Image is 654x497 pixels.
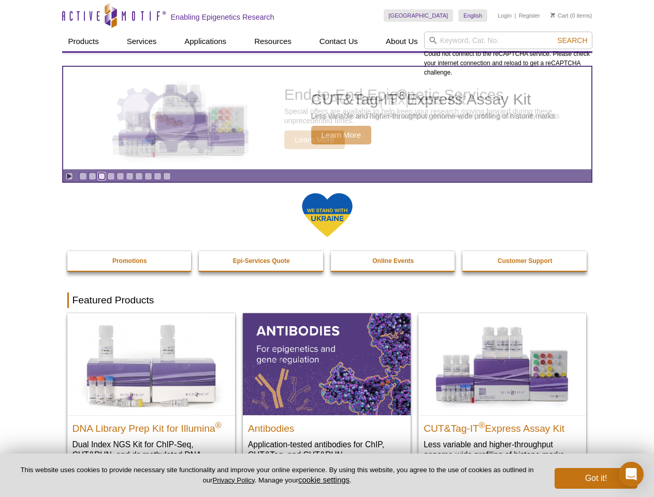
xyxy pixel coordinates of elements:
a: Go to slide 3 [98,172,106,180]
strong: Customer Support [498,257,552,265]
sup: ® [215,420,222,429]
h2: Featured Products [67,293,587,308]
a: Online Events [331,251,456,271]
h2: Antibodies [248,418,405,434]
a: Go to slide 8 [144,172,152,180]
p: This website uses cookies to provide necessary site functionality and improve your online experie... [17,465,537,485]
p: Less variable and higher-throughput genome-wide profiling of histone marks​. [424,439,581,460]
h2: Enabling Epigenetics Research [171,12,274,22]
p: Application-tested antibodies for ChIP, CUT&Tag, and CUT&RUN. [248,439,405,460]
sup: ® [479,420,485,429]
a: DNA Library Prep Kit for Illumina DNA Library Prep Kit for Illumina® Dual Index NGS Kit for ChIP-... [67,313,235,480]
a: Epi-Services Quote [199,251,324,271]
img: All Antibodies [243,313,411,415]
button: Got it! [555,468,637,489]
div: Open Intercom Messenger [619,462,644,487]
strong: Promotions [112,257,147,265]
a: Customer Support [462,251,588,271]
a: Go to slide 4 [107,172,115,180]
a: Resources [248,32,298,51]
strong: Epi-Services Quote [233,257,290,265]
img: We Stand With Ukraine [301,192,353,238]
p: Dual Index NGS Kit for ChIP-Seq, CUT&RUN, and ds methylated DNA assays. [72,439,230,471]
li: | [515,9,516,22]
a: Go to slide 9 [154,172,162,180]
button: cookie settings [298,475,350,484]
a: Promotions [67,251,193,271]
li: (0 items) [550,9,592,22]
a: Toggle autoplay [65,172,73,180]
a: Go to slide 7 [135,172,143,180]
a: Go to slide 2 [89,172,96,180]
a: Go to slide 6 [126,172,134,180]
a: [GEOGRAPHIC_DATA] [384,9,454,22]
a: Contact Us [313,32,364,51]
a: Products [62,32,105,51]
a: All Antibodies Antibodies Application-tested antibodies for ChIP, CUT&Tag, and CUT&RUN. [243,313,411,470]
a: Go to slide 5 [117,172,124,180]
a: Go to slide 10 [163,172,171,180]
a: CUT&Tag-IT® Express Assay Kit CUT&Tag-IT®Express Assay Kit Less variable and higher-throughput ge... [418,313,586,470]
a: English [458,9,487,22]
img: Your Cart [550,12,555,18]
button: Search [554,36,590,45]
a: Register [519,12,540,19]
img: CUT&Tag-IT® Express Assay Kit [418,313,586,415]
a: Applications [178,32,232,51]
img: DNA Library Prep Kit for Illumina [67,313,235,415]
h2: CUT&Tag-IT Express Assay Kit [424,418,581,434]
a: Go to slide 1 [79,172,87,180]
a: Privacy Policy [212,476,254,484]
a: Services [121,32,163,51]
a: Cart [550,12,569,19]
span: Search [557,36,587,45]
input: Keyword, Cat. No. [424,32,592,49]
div: Could not connect to the reCAPTCHA service. Please check your internet connection and reload to g... [424,32,592,77]
a: About Us [380,32,424,51]
a: Login [498,12,512,19]
h2: DNA Library Prep Kit for Illumina [72,418,230,434]
strong: Online Events [372,257,414,265]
